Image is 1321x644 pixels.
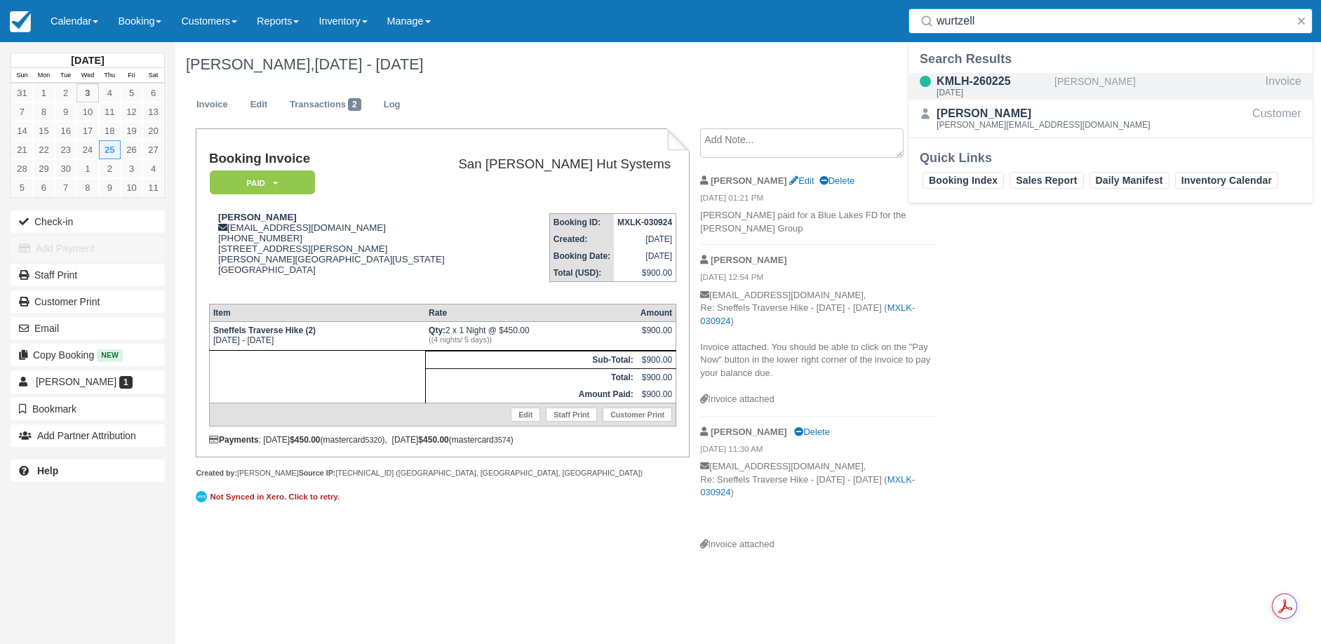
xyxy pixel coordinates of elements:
td: [DATE] [614,248,676,264]
div: Quick Links [920,149,1301,166]
a: 29 [33,159,55,178]
a: Edit [240,91,278,119]
strong: Qty [429,326,445,335]
button: Add Partner Attribution [11,424,165,447]
strong: Source IP: [299,469,336,477]
a: 21 [11,140,33,159]
a: KMLH-260225[DATE][PERSON_NAME]Invoice [908,73,1313,100]
a: 9 [55,102,76,121]
div: KMLH-260225 [937,73,1049,90]
em: [DATE] 11:30 AM [700,443,937,459]
em: [DATE] 12:54 PM [700,271,937,287]
em: [DATE] 01:21 PM [700,192,937,208]
a: 10 [76,102,98,121]
a: 30 [55,159,76,178]
th: Thu [99,68,121,83]
a: Customer Print [11,290,165,313]
a: Inventory Calendar [1175,172,1278,189]
td: $900.00 [637,351,676,368]
strong: Created by: [196,469,237,477]
th: Created: [549,231,614,248]
div: Invoice attached [700,538,937,551]
a: 26 [121,140,142,159]
a: 7 [11,102,33,121]
th: Fri [121,68,142,83]
div: Invoice attached [700,393,937,406]
div: [PERSON_NAME][EMAIL_ADDRESS][DOMAIN_NAME] [937,121,1151,129]
a: 9 [99,178,121,197]
button: Copy Booking New [11,344,165,366]
th: Mon [33,68,55,83]
strong: [PERSON_NAME] [218,212,297,222]
h2: San [PERSON_NAME] Hut Systems [455,157,671,172]
strong: Sneffels Traverse Hike (2) [213,326,316,335]
a: [PERSON_NAME] 1 [11,370,165,393]
a: Paid [209,170,310,196]
img: checkfront-main-nav-mini-logo.png [10,11,31,32]
a: 7 [55,178,76,197]
a: 4 [99,83,121,102]
a: 1 [33,83,55,102]
a: 14 [11,121,33,140]
a: 23 [55,140,76,159]
a: 12 [121,102,142,121]
a: Delete [794,427,829,437]
a: Edit [789,175,814,186]
a: 5 [11,178,33,197]
th: Sat [142,68,164,83]
strong: $450.00 [290,435,320,445]
button: Add Payment [11,237,165,260]
p: [EMAIL_ADDRESS][DOMAIN_NAME], Re: Sneffels Traverse Hike - [DATE] - [DATE] ( ) [700,460,937,538]
td: 2 x 1 Night @ $450.00 [425,321,637,350]
td: [DATE] - [DATE] [209,321,425,350]
div: : [DATE] (mastercard ), [DATE] (mastercard ) [209,435,676,445]
a: 1 [76,159,98,178]
em: Paid [210,170,315,195]
th: Wed [76,68,98,83]
button: Bookmark [11,398,165,420]
a: Daily Manifest [1089,172,1169,189]
strong: Payments [209,435,259,445]
div: Invoice [1266,73,1301,100]
span: [DATE] - [DATE] [314,55,423,73]
a: Edit [511,408,540,422]
td: $900.00 [637,368,676,386]
a: 18 [99,121,121,140]
div: [PERSON_NAME] [TECHNICAL_ID] ([GEOGRAPHIC_DATA], [GEOGRAPHIC_DATA], [GEOGRAPHIC_DATA]) [196,468,689,478]
th: Total (USD): [549,264,614,282]
a: 27 [142,140,164,159]
h1: [PERSON_NAME], [186,56,1155,73]
a: 25 [99,140,121,159]
td: $900.00 [637,386,676,403]
a: 2 [99,159,121,178]
div: [EMAIL_ADDRESS][DOMAIN_NAME] [PHONE_NUMBER] [STREET_ADDRESS][PERSON_NAME] [PERSON_NAME][GEOGRAPHI... [209,212,449,293]
a: 8 [33,102,55,121]
td: $900.00 [614,264,676,282]
div: Search Results [920,51,1301,67]
a: Sales Report [1010,172,1083,189]
div: [PERSON_NAME] [937,105,1151,122]
a: 31 [11,83,33,102]
strong: [DATE] [71,55,104,66]
span: 2 [348,98,361,111]
td: [DATE] [614,231,676,248]
span: New [97,349,123,361]
a: 8 [76,178,98,197]
input: Search ( / ) [937,8,1290,34]
a: MXLK-030924 [700,302,915,326]
a: 17 [76,121,98,140]
a: 28 [11,159,33,178]
a: Not Synced in Xero. Click to retry. [196,489,343,504]
strong: MXLK-030924 [617,217,672,227]
b: Help [37,465,58,476]
a: 16 [55,121,76,140]
em: ((4 nights/ 5 days)) [429,335,633,344]
span: [PERSON_NAME] [36,376,116,387]
a: 22 [33,140,55,159]
a: 3 [121,159,142,178]
a: Staff Print [11,264,165,286]
th: Tue [55,68,76,83]
a: Log [373,91,411,119]
div: Customer [1252,105,1301,132]
a: 11 [99,102,121,121]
